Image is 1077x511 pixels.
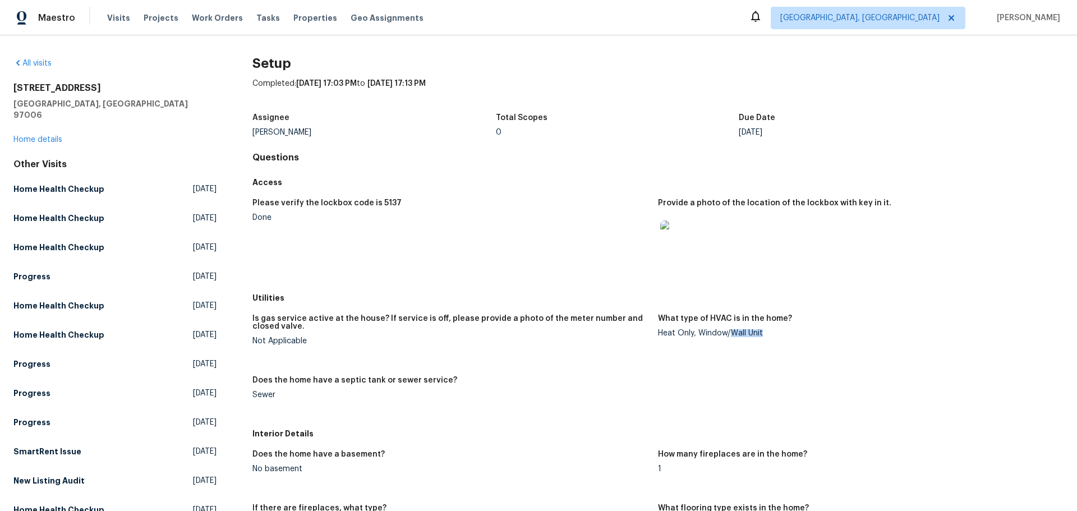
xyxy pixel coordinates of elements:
h5: How many fireplaces are in the home? [658,450,807,458]
a: Home Health Checkup[DATE] [13,179,217,199]
h5: Home Health Checkup [13,242,104,253]
a: Home Health Checkup[DATE] [13,237,217,257]
h5: Does the home have a basement? [252,450,385,458]
h5: [GEOGRAPHIC_DATA], [GEOGRAPHIC_DATA] 97006 [13,98,217,121]
span: Projects [144,12,178,24]
h5: Progress [13,388,50,399]
span: [DATE] 17:13 PM [367,80,426,88]
a: Progress[DATE] [13,383,217,403]
span: Work Orders [192,12,243,24]
a: All visits [13,59,52,67]
div: Done [252,214,649,222]
a: Home Health Checkup[DATE] [13,325,217,345]
div: 1 [658,465,1055,473]
div: Completed: to [252,78,1064,107]
span: [GEOGRAPHIC_DATA], [GEOGRAPHIC_DATA] [780,12,940,24]
h5: Home Health Checkup [13,183,104,195]
span: [DATE] [193,417,217,428]
h5: Assignee [252,114,289,122]
span: [DATE] 17:03 PM [296,80,357,88]
h5: Progress [13,358,50,370]
h5: New Listing Audit [13,475,85,486]
div: No basement [252,465,649,473]
a: Progress[DATE] [13,412,217,432]
div: Heat Only, Window/Wall Unit [658,329,1055,337]
h5: Progress [13,417,50,428]
span: Visits [107,12,130,24]
h5: Progress [13,271,50,282]
h5: What type of HVAC is in the home? [658,315,792,323]
span: Properties [293,12,337,24]
a: SmartRent Issue[DATE] [13,441,217,462]
h5: Please verify the lockbox code is 5137 [252,199,402,207]
div: Other Visits [13,159,217,170]
h5: Total Scopes [496,114,547,122]
a: New Listing Audit[DATE] [13,471,217,491]
span: [PERSON_NAME] [992,12,1060,24]
div: Not Applicable [252,337,649,345]
h2: [STREET_ADDRESS] [13,82,217,94]
h5: Interior Details [252,428,1064,439]
div: Sewer [252,391,649,399]
a: Home details [13,136,62,144]
a: Progress[DATE] [13,354,217,374]
span: [DATE] [193,388,217,399]
h5: Is gas service active at the house? If service is off, please provide a photo of the meter number... [252,315,649,330]
h5: Due Date [739,114,775,122]
h5: SmartRent Issue [13,446,81,457]
a: Home Health Checkup[DATE] [13,208,217,228]
h4: Questions [252,152,1064,163]
h5: Utilities [252,292,1064,303]
div: [PERSON_NAME] [252,128,496,136]
span: [DATE] [193,446,217,457]
span: [DATE] [193,300,217,311]
h2: Setup [252,58,1064,69]
span: [DATE] [193,271,217,282]
a: Progress[DATE] [13,266,217,287]
h5: Home Health Checkup [13,329,104,340]
h5: Home Health Checkup [13,213,104,224]
div: [DATE] [739,128,982,136]
span: [DATE] [193,329,217,340]
span: Maestro [38,12,75,24]
a: Home Health Checkup[DATE] [13,296,217,316]
span: [DATE] [193,358,217,370]
h5: Does the home have a septic tank or sewer service? [252,376,457,384]
span: [DATE] [193,183,217,195]
span: [DATE] [193,213,217,224]
h5: Home Health Checkup [13,300,104,311]
span: [DATE] [193,475,217,486]
h5: Provide a photo of the location of the lockbox with key in it. [658,199,891,207]
span: Geo Assignments [351,12,424,24]
span: [DATE] [193,242,217,253]
span: Tasks [256,14,280,22]
div: 0 [496,128,739,136]
h5: Access [252,177,1064,188]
